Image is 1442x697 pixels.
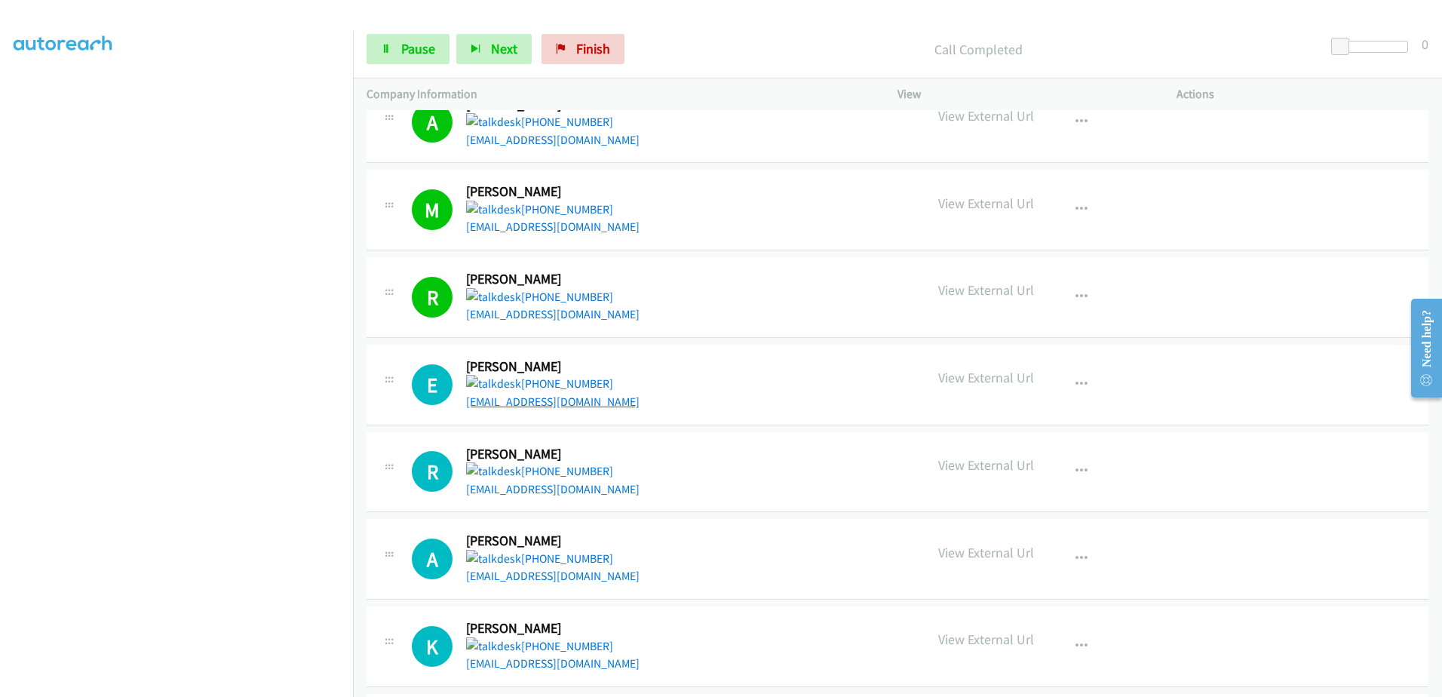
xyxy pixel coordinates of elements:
[466,358,627,376] h2: [PERSON_NAME]
[412,539,453,579] div: The call is yet to be attempted
[1422,34,1428,54] div: 0
[466,656,640,671] a: [EMAIL_ADDRESS][DOMAIN_NAME]
[466,375,521,393] img: talkdesk
[938,367,1034,388] p: View External Url
[412,451,453,492] h1: R
[466,550,521,568] img: talkdesk
[466,637,521,656] img: talkdesk
[938,106,1034,126] p: View External Url
[367,34,449,64] a: Pause
[542,34,624,64] a: Finish
[367,85,870,103] p: Company Information
[466,202,613,216] a: [PHONE_NUMBER]
[466,620,627,637] h2: [PERSON_NAME]
[491,40,517,57] span: Next
[466,395,640,409] a: [EMAIL_ADDRESS][DOMAIN_NAME]
[412,277,453,318] h1: R
[938,455,1034,475] p: View External Url
[466,464,613,478] a: [PHONE_NUMBER]
[412,364,453,405] h1: E
[466,569,640,583] a: [EMAIL_ADDRESS][DOMAIN_NAME]
[466,290,613,304] a: [PHONE_NUMBER]
[466,307,640,321] a: [EMAIL_ADDRESS][DOMAIN_NAME]
[466,115,613,129] a: [PHONE_NUMBER]
[412,102,453,143] h1: A
[466,220,640,234] a: [EMAIL_ADDRESS][DOMAIN_NAME]
[466,482,640,496] a: [EMAIL_ADDRESS][DOMAIN_NAME]
[466,183,627,201] h2: [PERSON_NAME]
[1339,41,1408,53] div: Delay between calls (in seconds)
[897,85,1149,103] p: View
[1398,288,1442,408] iframe: Resource Center
[938,280,1034,300] p: View External Url
[456,34,532,64] button: Next
[1177,85,1428,103] p: Actions
[645,39,1312,60] p: Call Completed
[466,113,521,131] img: talkdesk
[466,462,521,481] img: talkdesk
[412,626,453,667] h1: K
[466,551,613,566] a: [PHONE_NUMBER]
[412,539,453,579] h1: A
[466,271,627,288] h2: [PERSON_NAME]
[576,40,610,57] span: Finish
[466,639,613,653] a: [PHONE_NUMBER]
[466,133,640,147] a: [EMAIL_ADDRESS][DOMAIN_NAME]
[401,40,435,57] span: Pause
[466,376,613,391] a: [PHONE_NUMBER]
[938,629,1034,649] p: View External Url
[466,201,521,219] img: talkdesk
[466,446,627,463] h2: [PERSON_NAME]
[412,189,453,230] h1: M
[466,288,521,306] img: talkdesk
[938,193,1034,213] p: View External Url
[466,533,627,550] h2: [PERSON_NAME]
[938,542,1034,563] p: View External Url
